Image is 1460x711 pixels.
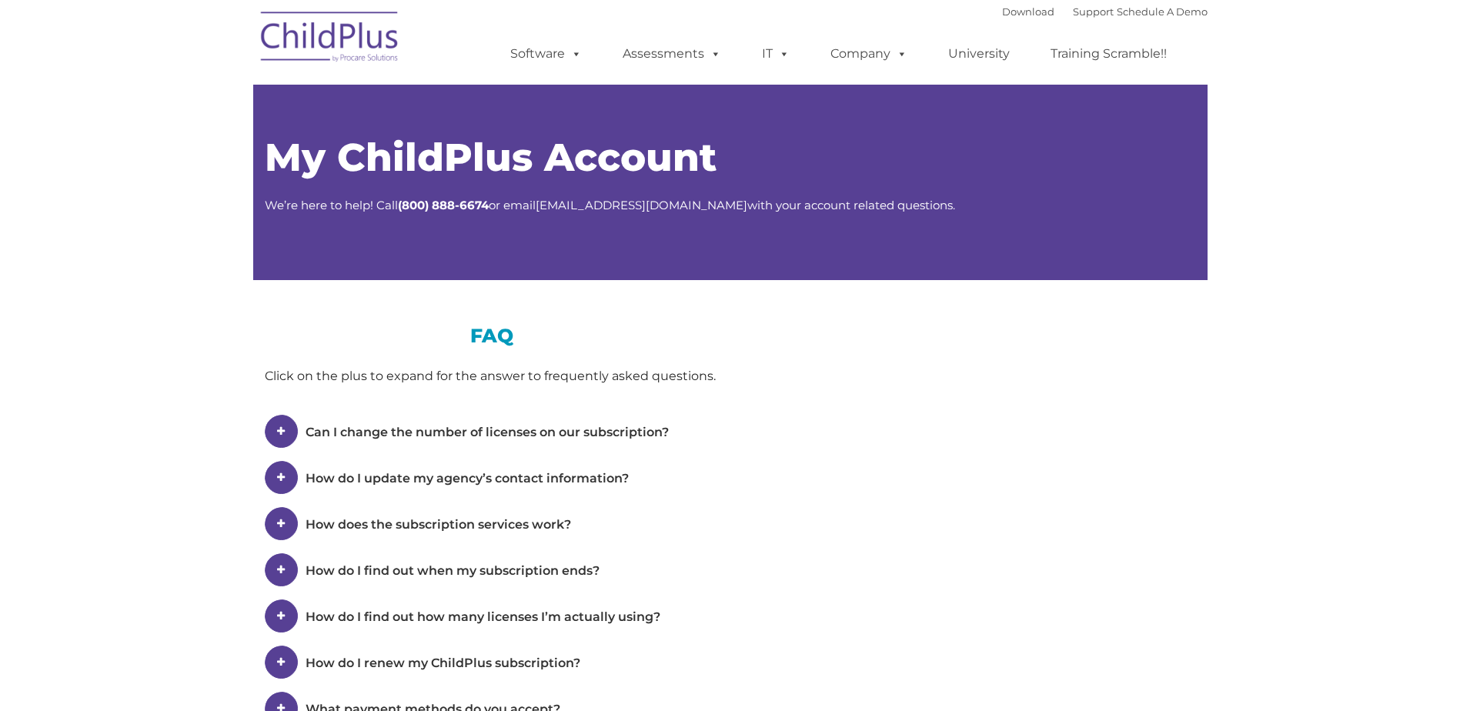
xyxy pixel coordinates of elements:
div: Click on the plus to expand for the answer to frequently asked questions. [265,365,719,388]
a: Assessments [607,38,737,69]
a: Software [495,38,597,69]
a: Schedule A Demo [1117,5,1208,18]
a: [EMAIL_ADDRESS][DOMAIN_NAME] [536,198,747,212]
a: University [933,38,1025,69]
a: Support [1073,5,1114,18]
span: Can I change the number of licenses on our subscription? [306,425,669,439]
span: How do I renew my ChildPlus subscription? [306,656,580,670]
strong: ( [398,198,402,212]
a: Company [815,38,923,69]
img: ChildPlus by Procare Solutions [253,1,407,78]
span: My ChildPlus Account [265,134,717,181]
a: Training Scramble!! [1035,38,1182,69]
a: Download [1002,5,1054,18]
strong: 800) 888-6674 [402,198,489,212]
a: IT [747,38,805,69]
span: How do I find out when my subscription ends? [306,563,600,578]
font: | [1002,5,1208,18]
span: We’re here to help! Call or email with your account related questions. [265,198,955,212]
span: How does the subscription services work? [306,517,571,532]
span: How do I update my agency’s contact information? [306,471,629,486]
h3: FAQ [265,326,719,345]
span: How do I find out how many licenses I’m actually using? [306,609,660,624]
